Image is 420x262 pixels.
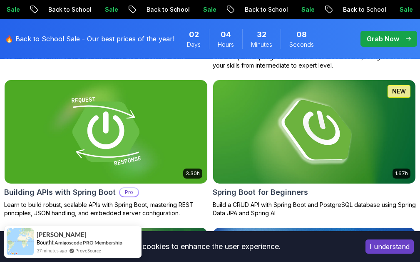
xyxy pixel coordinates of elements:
p: 🔥 Back to School Sale - Our best prices of the year! [5,34,174,44]
h2: Spring Boot for Beginners [213,186,308,198]
span: 37 minutes ago [37,247,67,254]
p: 3.30h [186,170,200,177]
img: provesource social proof notification image [7,228,34,255]
p: Learn to build robust, scalable APIs with Spring Boot, mastering REST principles, JSON handling, ... [4,201,208,217]
p: Grab Now [367,34,399,44]
p: Sale [143,5,170,14]
p: Back to School [185,5,241,14]
span: 4 Hours [221,29,231,40]
p: Pro [120,188,138,196]
h2: Building APIs with Spring Boot [4,186,116,198]
p: NEW [392,87,406,96]
p: Sale [45,5,72,14]
span: 32 Minutes [257,29,266,40]
button: Accept cookies [365,239,414,254]
p: Sale [340,5,366,14]
span: Minutes [251,40,272,49]
a: Building APIs with Spring Boot card3.30hBuilding APIs with Spring BootProLearn to build robust, s... [4,80,208,217]
span: 2 Days [189,29,199,40]
span: Days [187,40,201,49]
img: Building APIs with Spring Boot card [5,80,207,184]
span: Seconds [289,40,314,49]
img: Spring Boot for Beginners card [213,80,416,184]
p: Sale [241,5,268,14]
span: Bought [37,239,54,246]
p: Back to School [283,5,340,14]
p: Dive deep into Spring Boot with our advanced course, designed to take your skills from intermedia... [213,53,416,70]
span: Hours [218,40,234,49]
p: Build a CRUD API with Spring Boot and PostgreSQL database using Spring Data JPA and Spring AI [213,201,416,217]
span: 8 Seconds [296,29,307,40]
a: Amigoscode PRO Membership [55,239,122,246]
p: 1.67h [395,170,408,177]
a: Spring Boot for Beginners card1.67hNEWSpring Boot for BeginnersBuild a CRUD API with Spring Boot ... [213,80,416,217]
div: This website uses cookies to enhance the user experience. [6,237,353,256]
span: [PERSON_NAME] [37,231,87,238]
p: Back to School [87,5,143,14]
a: ProveSource [75,247,101,254]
